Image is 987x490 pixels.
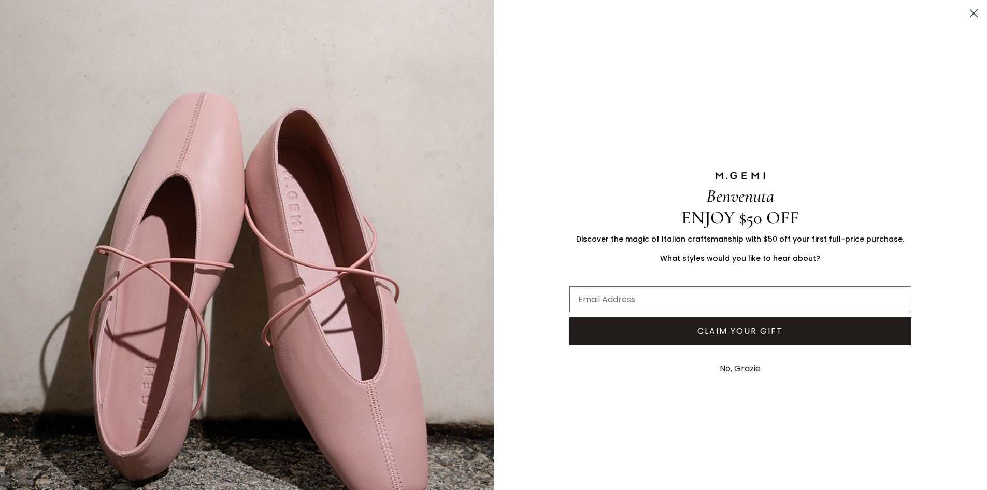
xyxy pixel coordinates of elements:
span: Discover the magic of Italian craftsmanship with $50 off your first full-price purchase. [576,234,904,244]
button: CLAIM YOUR GIFT [569,317,911,345]
button: No, Grazie [714,356,766,382]
input: Email Address [569,286,911,312]
button: Close dialog [965,4,983,22]
span: ENJOY $50 OFF [681,207,799,229]
span: Benvenuta [706,185,774,207]
img: M.GEMI [714,171,766,180]
span: What styles would you like to hear about? [660,253,820,263]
